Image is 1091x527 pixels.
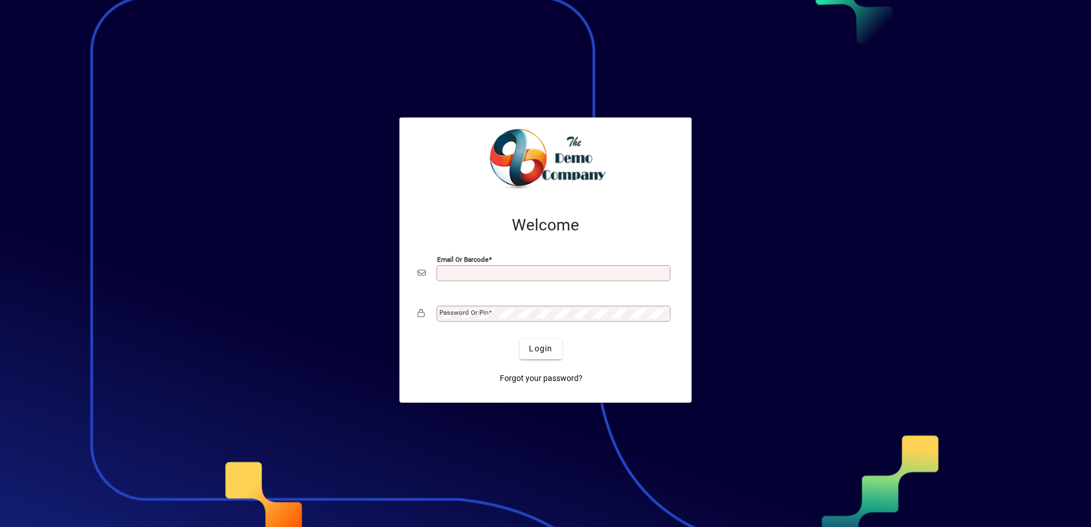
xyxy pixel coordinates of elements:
span: Forgot your password? [500,372,583,384]
a: Forgot your password? [495,368,587,389]
button: Login [520,339,561,359]
span: Login [529,343,552,355]
mat-label: Email or Barcode [437,255,488,263]
mat-label: Password or Pin [439,309,488,317]
h2: Welcome [418,216,673,235]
